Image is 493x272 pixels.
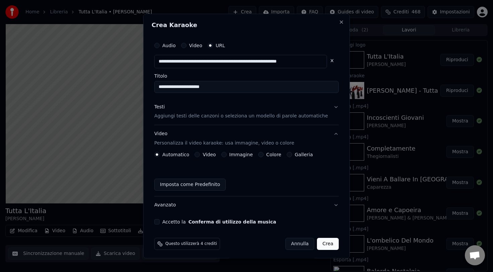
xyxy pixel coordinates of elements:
button: Annulla [285,238,315,250]
button: Accetto la [188,220,276,224]
label: Immagine [229,153,253,157]
div: VideoPersonalizza il video karaoke: usa immagine, video o colore [154,152,339,196]
h2: Crea Karaoke [152,22,341,28]
p: Aggiungi testi delle canzoni o seleziona un modello di parole automatiche [154,113,328,120]
div: Video [154,131,294,147]
label: Audio [162,43,176,48]
button: TestiAggiungi testi delle canzoni o seleziona un modello di parole automatiche [154,98,339,125]
div: Testi [154,104,165,110]
button: Crea [317,238,339,250]
label: URL [216,43,225,48]
label: Video [189,43,202,48]
button: Imposta come Predefinito [154,179,226,191]
label: Colore [266,153,281,157]
label: Automatico [162,153,189,157]
label: Titolo [154,74,339,78]
p: Personalizza il video karaoke: usa immagine, video o colore [154,140,294,147]
span: Questo utilizzerà 4 crediti [165,242,217,247]
label: Video [203,153,216,157]
label: Accetto la [162,220,276,224]
label: Galleria [295,153,313,157]
button: Avanzato [154,197,339,214]
button: VideoPersonalizza il video karaoke: usa immagine, video o colore [154,125,339,152]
